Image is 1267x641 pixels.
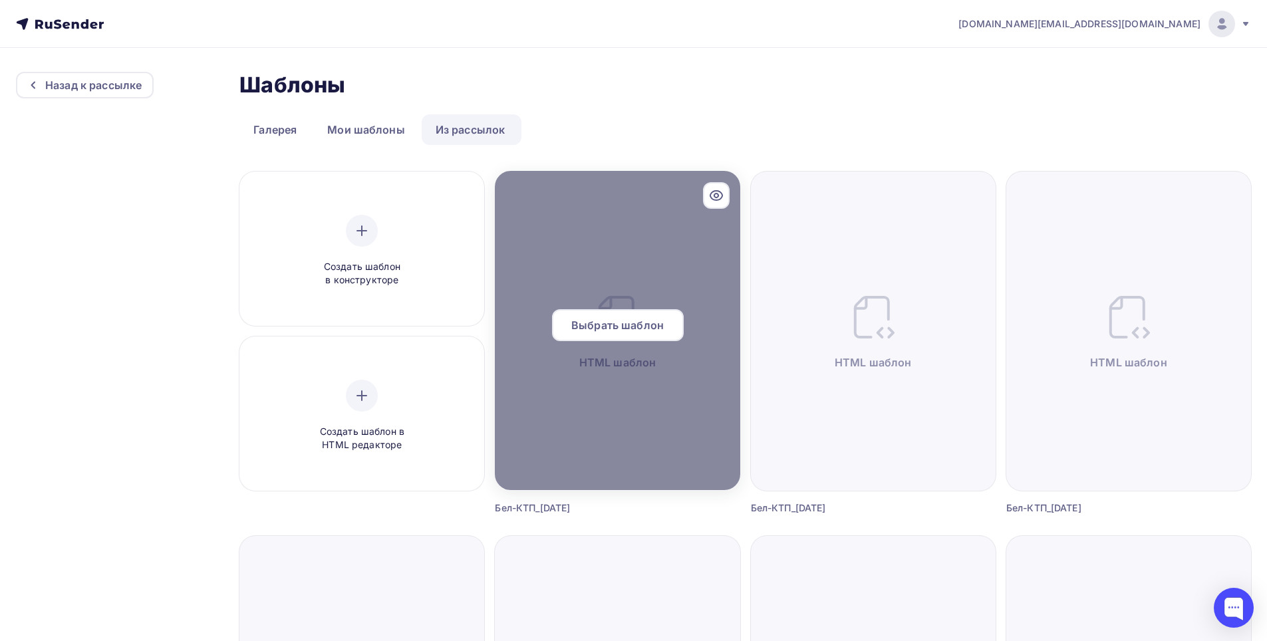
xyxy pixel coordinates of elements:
div: Бел-КТП_[DATE] [751,501,934,515]
span: Создать шаблон в конструкторе [299,260,425,287]
h2: Шаблоны [239,72,345,98]
a: [DOMAIN_NAME][EMAIL_ADDRESS][DOMAIN_NAME] [958,11,1251,37]
span: [DOMAIN_NAME][EMAIL_ADDRESS][DOMAIN_NAME] [958,17,1200,31]
div: Бел-КТП_[DATE] [495,501,678,515]
a: Галерея [239,114,311,145]
span: HTML шаблон [835,354,912,370]
a: Из рассылок [422,114,519,145]
span: HTML шаблон [1090,354,1167,370]
span: Создать шаблон в HTML редакторе [299,425,425,452]
a: Мои шаблоны [313,114,419,145]
div: Бел-КТП_[DATE] [1006,501,1190,515]
span: Выбрать шаблон [571,317,664,333]
div: Назад к рассылке [45,77,142,93]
